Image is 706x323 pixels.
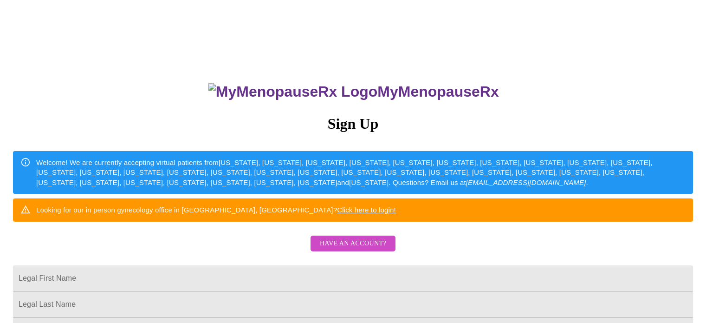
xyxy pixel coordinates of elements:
[36,201,396,218] div: Looking for our in person gynecology office in [GEOGRAPHIC_DATA], [GEOGRAPHIC_DATA]?
[337,206,396,214] a: Click here to login!
[466,178,586,186] em: [EMAIL_ADDRESS][DOMAIN_NAME]
[311,236,395,252] button: Have an account?
[308,246,398,254] a: Have an account?
[208,83,377,100] img: MyMenopauseRx Logo
[320,238,386,250] span: Have an account?
[13,115,693,132] h3: Sign Up
[36,154,686,191] div: Welcome! We are currently accepting virtual patients from [US_STATE], [US_STATE], [US_STATE], [US...
[14,83,693,100] h3: MyMenopauseRx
